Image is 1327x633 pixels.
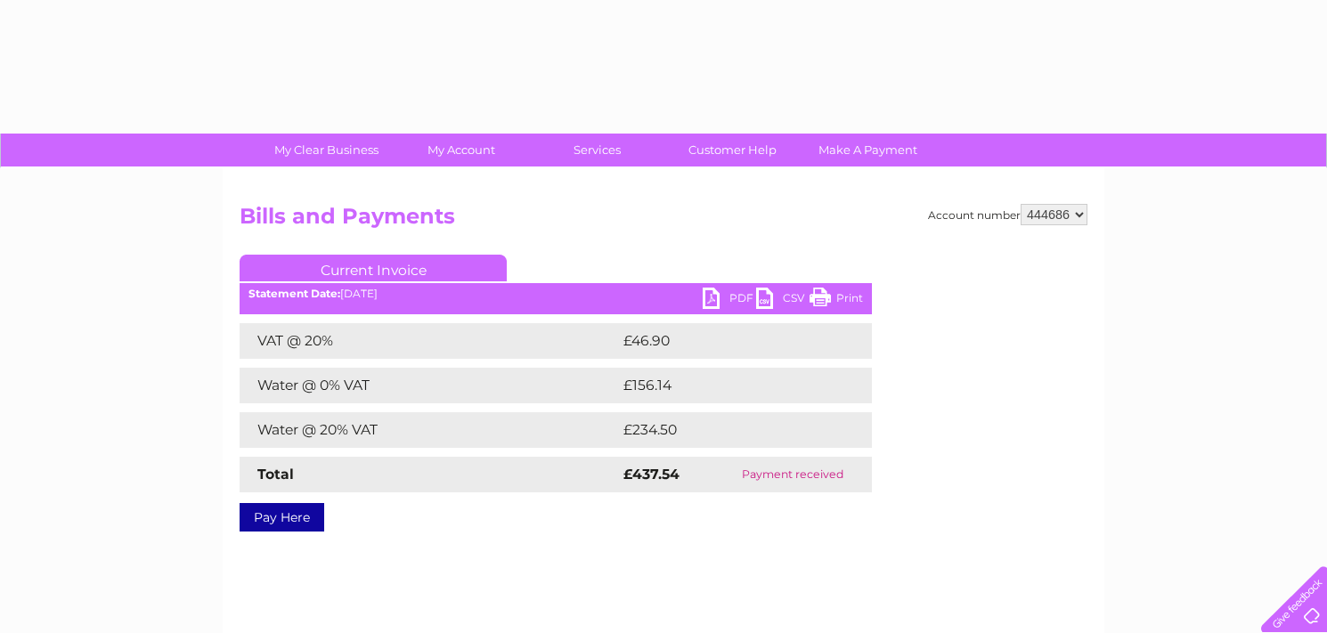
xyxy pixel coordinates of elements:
div: Account number [928,204,1087,225]
strong: £437.54 [623,466,680,483]
a: Pay Here [240,503,324,532]
a: CSV [756,288,810,313]
td: Payment received [712,457,872,492]
strong: Total [257,466,294,483]
a: Customer Help [659,134,806,166]
a: Current Invoice [240,255,507,281]
td: Water @ 20% VAT [240,412,619,448]
a: Services [524,134,671,166]
td: VAT @ 20% [240,323,619,359]
a: Make A Payment [794,134,941,166]
b: Statement Date: [248,287,340,300]
div: [DATE] [240,288,872,300]
td: £234.50 [619,412,841,448]
h2: Bills and Payments [240,204,1087,238]
a: My Clear Business [253,134,400,166]
a: My Account [388,134,535,166]
td: £46.90 [619,323,837,359]
a: Print [810,288,863,313]
td: £156.14 [619,368,838,403]
a: PDF [703,288,756,313]
td: Water @ 0% VAT [240,368,619,403]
